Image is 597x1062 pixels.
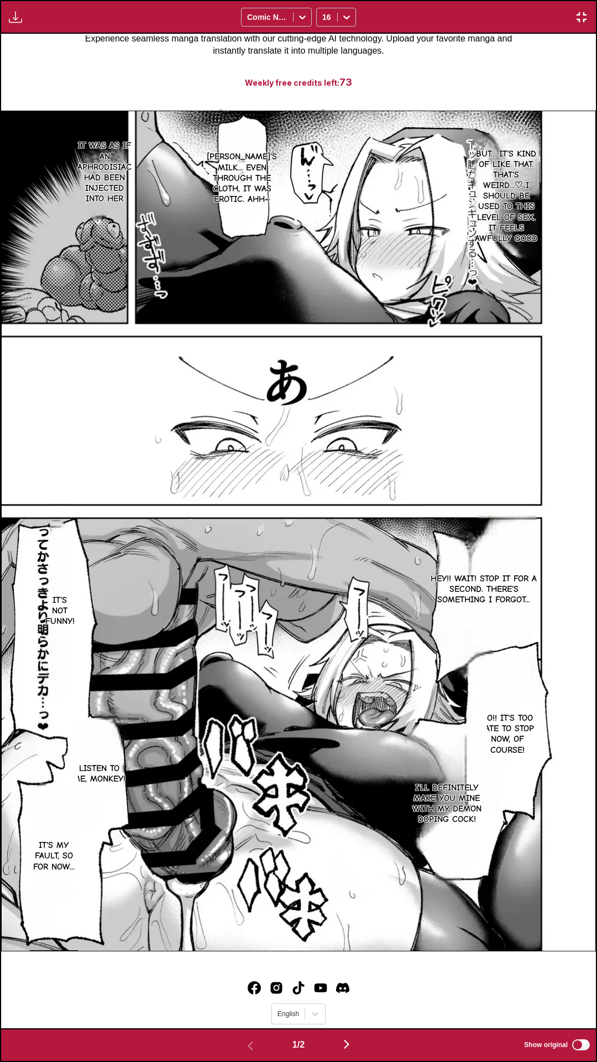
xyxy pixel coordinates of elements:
[205,149,279,207] p: [PERSON_NAME]'s milk... Even through the cloth, it was erotic. Ahh~
[474,711,541,758] p: No!! It's too late to stop now, of course!
[69,761,130,787] p: Listen to me, monkey!
[244,1039,257,1053] img: Previous page
[470,147,542,247] p: But... It's kind of like that. That's weird...♡ I should be used to this level of sex. It feels a...
[9,11,22,24] img: Download translated images
[292,1040,305,1050] span: 1 / 2
[572,1039,590,1050] input: Show original
[43,593,77,629] p: It's not funny!
[1,111,596,951] img: Manga Panel
[75,138,134,206] p: It was as if an aphrodisiac had been injected into her
[424,571,544,608] p: Hey!! Wait! Stop it for a second. There's something I forgot...
[407,780,488,827] p: I'll definitely make you mine with my demon doping cock!
[524,1041,568,1049] span: Show original
[30,838,78,874] p: It's my fault, so for now...
[340,1038,353,1051] img: Next page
